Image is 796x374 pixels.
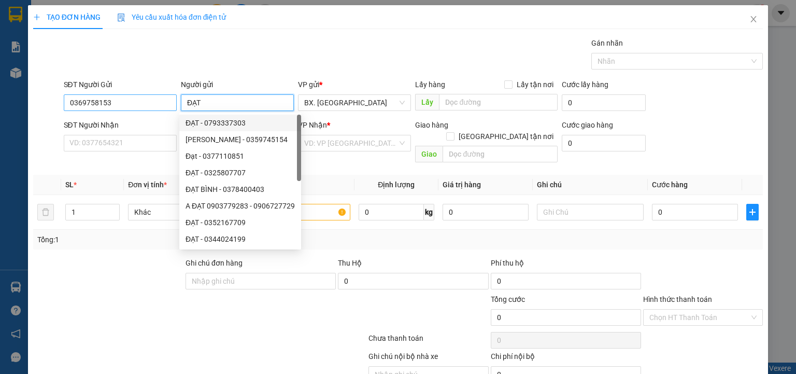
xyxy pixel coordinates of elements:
div: ĐẠT BÌNH - 0378400403 [186,184,295,195]
span: VP Nhận [298,121,327,129]
label: Ghi chú đơn hàng [186,259,243,267]
span: Lấy tận nơi [513,79,558,90]
div: ĐẠT - 0344024199 [186,233,295,245]
input: 0 [443,204,529,220]
span: Tổng cước [491,295,525,303]
div: Đạt - 0377110851 [186,150,295,162]
span: Lấy hàng [415,80,445,89]
span: Thu Hộ [338,259,362,267]
input: Cước giao hàng [562,135,646,151]
div: ĐẠT - 0352167709 [186,217,295,228]
span: [GEOGRAPHIC_DATA] tận nơi [454,131,558,142]
span: Yêu cầu xuất hóa đơn điện tử [117,13,226,21]
span: Cước hàng [652,181,688,189]
button: delete [37,204,54,220]
div: A ĐẠT 0903779283 - 0906727729 [179,198,301,214]
input: Ghi Chú [537,204,644,220]
th: Ghi chú [533,175,648,195]
span: TẠO ĐƠN HÀNG [33,13,101,21]
div: A ĐẠT 0903779283 - 0906727729 [186,200,295,212]
div: VP gửi [298,79,411,90]
span: kg [424,204,434,220]
div: SĐT Người Nhận [64,119,177,131]
button: Close [739,5,768,34]
span: Giao [415,146,443,162]
div: ĐẠT - 0325807707 [179,164,301,181]
span: Đơn vị tính [128,181,167,189]
span: SL [65,181,74,189]
input: Ghi chú đơn hàng [186,273,336,289]
span: close [749,15,758,23]
div: Chưa thanh toán [367,333,489,351]
label: Gán nhãn [591,39,623,47]
div: ĐẠT - 0325807707 [186,167,295,178]
div: [PERSON_NAME] - 0359745154 [186,134,295,145]
div: ĐẠT BÌNH - 0378400403 [179,181,301,198]
span: plus [747,208,758,216]
span: Lấy [415,94,439,110]
div: Đạt - 0377110851 [179,148,301,164]
img: icon [117,13,125,22]
span: Định lượng [378,181,415,189]
span: Giá trị hàng [443,181,481,189]
div: HOÀNG ĐẠT - 0359745154 [179,131,301,148]
label: Cước lấy hàng [562,80,608,89]
span: Khác [134,204,229,220]
div: SĐT Người Gửi [64,79,177,90]
label: Hình thức thanh toán [643,295,712,303]
div: ĐẠT - 0344024199 [179,231,301,247]
div: ĐẠT - 0352167709 [179,214,301,231]
span: Giao hàng [415,121,448,129]
input: Dọc đường [439,94,558,110]
input: Dọc đường [443,146,558,162]
span: BX. Ninh Sơn [304,95,405,110]
div: ĐẠT - 0793337303 [186,117,295,129]
div: Người gửi [181,79,294,90]
label: Cước giao hàng [562,121,613,129]
button: plus [746,204,759,220]
input: Cước lấy hàng [562,94,646,111]
div: ĐẠT - 0793337303 [179,115,301,131]
span: plus [33,13,40,21]
div: Tổng: 1 [37,234,308,245]
div: Ghi chú nội bộ nhà xe [368,351,488,366]
div: Chi phí nội bộ [491,351,641,366]
div: Phí thu hộ [491,257,641,273]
